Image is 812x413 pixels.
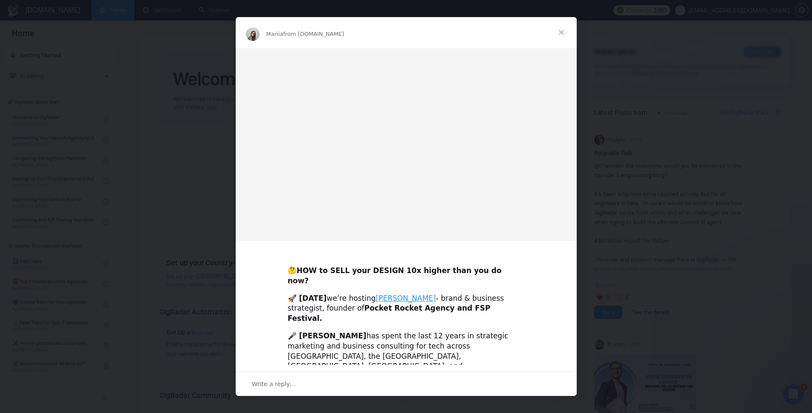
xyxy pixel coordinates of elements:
[252,378,296,390] span: Write a reply…
[266,31,283,37] span: Mariia
[288,266,502,285] b: HOW to SELL your DESIGN 10x higher than you do now?
[246,27,260,41] img: Profile image for Mariia
[288,294,327,302] b: 🚀 [DATE]
[288,304,491,323] b: Pocket Rocket Agency and FSP Festival.
[376,294,436,302] a: [PERSON_NAME]
[288,332,367,340] b: 🎤 [PERSON_NAME]
[283,31,344,37] span: from [DOMAIN_NAME]
[288,294,525,324] div: we’re hosting - brand & business strategist, founder of
[288,331,525,382] div: has spent the last 12 years in strategic marketing and business consulting for tech across [GEOGR...
[236,372,577,396] div: Open conversation and reply
[288,256,525,286] div: 🤔
[546,17,577,48] span: Close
